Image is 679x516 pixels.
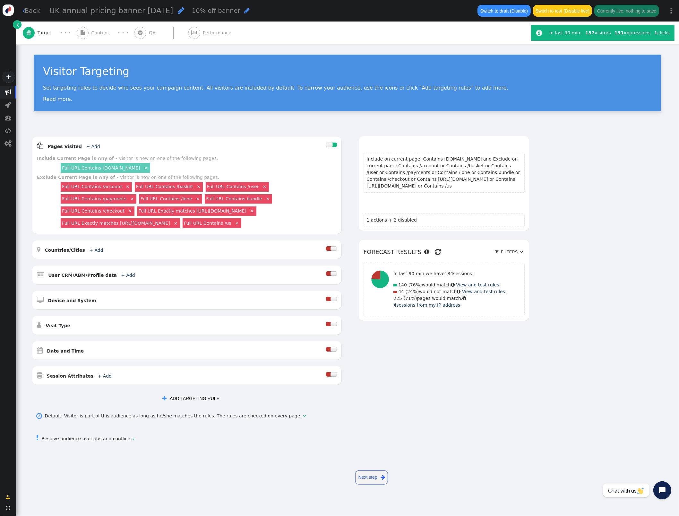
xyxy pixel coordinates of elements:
span:  [191,30,197,35]
span:  [5,102,11,108]
section: Include on current page: Contains [DOMAIN_NAME] and Exclude on current page: Contains /account or... [364,153,525,193]
div: In last 90 min: [549,30,583,36]
a:  Target · · · [23,22,77,44]
a: Full URL Exactly matches [URL][DOMAIN_NAME] [139,208,246,214]
p: In last 90 min we have sessions. [393,270,506,277]
h6: Presenting [364,202,525,210]
a:  Countries/Cities + Add [37,248,114,253]
b: Date and Time [47,348,84,354]
span: 44 [398,289,404,294]
span:  [424,249,429,255]
span:  [6,506,10,510]
span:  [22,7,25,14]
a: + [3,72,14,83]
b: Countries/Cities [45,248,85,253]
span:  [178,7,184,14]
a: Next step [355,470,388,485]
a: Full URL Contains bundle [206,196,262,201]
button: Switch to test (Disable live) [533,5,592,16]
div: would match would not match pages would match. [393,266,506,313]
span:  [162,396,167,401]
span:  [36,434,39,441]
b: Exclude Current Page is Any of - [37,175,118,180]
b: Include Current Page is Any of - [37,156,117,161]
span:  [457,289,460,294]
a: Full URL Exactly matches [URL][DOMAIN_NAME] [62,221,170,226]
a: Back [22,6,40,15]
button: Switch to draft (Disable) [477,5,530,16]
a: × [143,165,149,171]
a: Read more. [43,96,73,102]
a: × [249,208,255,214]
a: + Add [89,248,103,253]
span:  [451,283,455,287]
b: User CRM/ABM/Profile data [48,273,117,278]
a: Full URL Contains /account [62,184,122,189]
span:  [37,297,44,303]
a: × [127,208,133,214]
b: 131 [615,30,624,35]
a:  [2,491,15,503]
span:  [244,7,250,14]
button: ADD TARGETING RULE [158,393,224,404]
a: × [265,196,271,201]
span: Filters [500,249,519,254]
span:  [5,140,12,147]
a: × [173,220,178,226]
span:  [133,436,134,441]
span:  [81,30,85,35]
img: logo-icon.svg [3,4,14,16]
a:  Pages Visited + Add [37,144,110,149]
a: × [129,196,135,201]
span: (24%) [406,289,419,294]
a: ⋮ [664,1,679,20]
div: Visitor Targeting [43,64,652,80]
span:  [27,30,31,35]
span:  [5,115,11,121]
span: Target [38,30,54,36]
span:  [37,322,41,328]
a: View and test rules. [456,282,501,287]
a:  User CRM/ABM/Profile data + Add [37,273,145,278]
span: Performance [203,30,234,36]
span:  [6,494,10,501]
span: UK annual pricing banner [DATE] [49,6,173,15]
span:  [381,473,385,481]
span:  [462,296,466,301]
b: 1 [654,30,658,35]
span:  [536,30,542,36]
a:  Content · · · [77,22,134,44]
a: × [196,183,202,189]
span: (71%) [404,296,417,301]
a:  Filters  [493,247,525,257]
a: Resolve audience overlaps and conflicts [36,436,134,441]
b: Pages Visited [47,144,82,149]
button: Currently live: nothing to save [594,5,659,16]
div: · · · [60,29,71,37]
span:  [37,246,40,253]
div: Visitor is now on one of the following pages. [120,175,219,180]
a: × [262,183,267,189]
h6: Your campaign is targeting [364,141,525,149]
span: (76%) [408,282,422,287]
a:  Performance [188,22,246,44]
span:  [5,89,11,95]
a: + Add [98,373,112,379]
span:  [37,143,43,149]
span:  [495,250,498,254]
a: × [195,196,201,201]
a: Full URL Contains /lone [141,196,192,201]
span: Content [91,30,112,36]
a: View and test rules. [462,289,507,294]
span: 4 [393,302,396,308]
div: Visitor is now on one of the following pages. [119,156,218,161]
span:  [303,413,306,419]
span:  [37,372,42,379]
b: Device and System [48,298,96,303]
span:  [17,21,19,28]
a:  Session Attributes + Add [37,373,122,379]
a: × [234,220,240,226]
span:  [138,30,142,35]
span: 225 [393,296,402,301]
a:  Visit Type [37,323,81,328]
